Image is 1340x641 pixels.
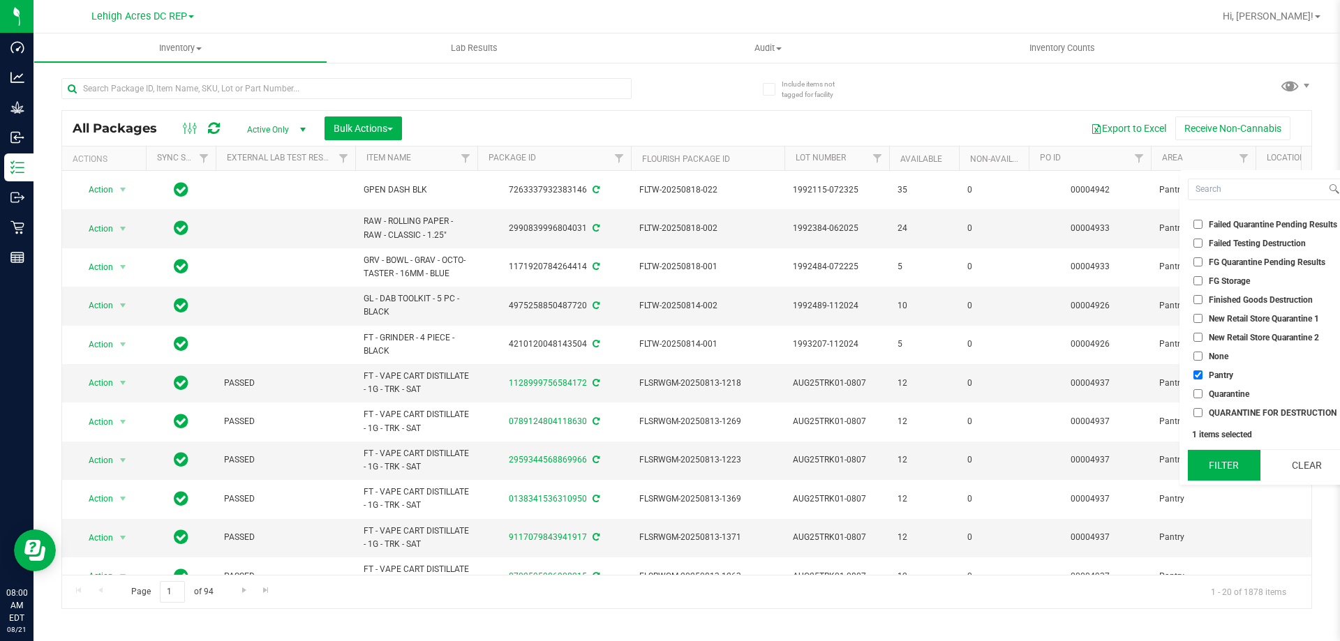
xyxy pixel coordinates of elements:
[1082,116,1175,140] button: Export to Excel
[967,260,1020,273] span: 0
[475,183,633,197] div: 7263337932383146
[1193,314,1203,323] input: New Retail Store Quarantine 1
[76,335,114,354] span: Action
[114,180,132,199] span: select
[114,489,132,508] span: select
[1188,450,1260,481] button: Filter
[898,415,951,428] span: 12
[76,296,114,315] span: Action
[174,334,188,354] span: In Sync
[1223,10,1313,22] span: Hi, [PERSON_NAME]!
[114,451,132,470] span: select
[967,299,1020,312] span: 0
[967,492,1020,506] span: 0
[1193,220,1203,229] input: Failed Quarantine Pending Results
[590,378,600,388] span: Sync from Compliance System
[193,146,216,170] a: Filter
[14,529,56,571] iframe: Resource center
[793,492,881,506] span: AUG25TRK01-0807
[898,299,951,312] span: 10
[174,257,188,276] span: In Sync
[1071,223,1110,233] a: 00004933
[793,222,881,235] span: 1992384-062025
[1193,239,1203,248] input: Failed Testing Destruction
[898,222,951,235] span: 24
[590,455,600,465] span: Sync from Compliance System
[916,33,1209,63] a: Inventory Counts
[1209,333,1319,342] span: New Retail Store Quarantine 2
[1071,532,1110,542] a: 00004937
[332,146,355,170] a: Filter
[621,33,915,63] a: Audit
[10,130,24,144] inline-svg: Inbound
[475,222,633,235] div: 2990839996804031
[1071,301,1110,310] a: 00004926
[174,527,188,547] span: In Sync
[61,78,632,99] input: Search Package ID, Item Name, SKU, Lot or Part Number...
[234,581,254,600] a: Go to the next page
[967,570,1020,583] span: 0
[224,453,347,467] span: PASSED
[793,570,881,583] span: AUG25TRK01-0807
[6,624,27,635] p: 08/21
[1193,408,1203,417] input: QUARANTINE FOR DESTRUCTION
[10,220,24,234] inline-svg: Retail
[1209,258,1325,266] span: FG Quarantine Pending Results
[114,219,132,239] span: select
[1193,333,1203,342] input: New Retail Store Quarantine 2
[76,180,114,199] span: Action
[1193,276,1203,285] input: FG Storage
[33,33,327,63] a: Inventory
[224,492,347,506] span: PASSED
[1071,262,1110,271] a: 00004933
[76,257,114,277] span: Action
[1159,531,1247,544] span: Pantry
[10,160,24,174] inline-svg: Inventory
[364,563,469,589] span: FT - VAPE CART DISTILLATE - 1G - TRK - SAT
[364,183,469,197] span: GPEN DASH BLK
[1209,390,1249,398] span: Quarantine
[10,100,24,114] inline-svg: Grow
[509,494,587,504] a: 0138341536310950
[174,296,188,315] span: In Sync
[91,10,187,22] span: Lehigh Acres DC REP
[509,571,587,581] a: 8702595986908215
[1071,378,1110,388] a: 00004937
[970,154,1032,164] a: Non-Available
[224,415,347,428] span: PASSED
[967,531,1020,544] span: 0
[174,373,188,393] span: In Sync
[157,153,211,163] a: Sync Status
[590,301,600,310] span: Sync from Compliance System
[1193,257,1203,266] input: FG Quarantine Pending Results
[76,373,114,393] span: Action
[73,121,171,136] span: All Packages
[76,566,114,586] span: Action
[364,292,469,319] span: GL - DAB TOOLKIT - 5 PC - BLACK
[639,260,776,273] span: FLTW-20250818-001
[114,566,132,586] span: select
[174,180,188,199] span: In Sync
[509,532,587,542] a: 9117079843941917
[76,412,114,432] span: Action
[76,451,114,470] span: Action
[622,42,914,54] span: Audit
[793,415,881,428] span: AUG25TRK01-0807
[73,154,140,164] div: Actions
[366,153,411,163] a: Item Name
[639,183,776,197] span: FLTW-20250818-022
[639,570,776,583] span: FLSRWGM-20250813-1263
[432,42,516,54] span: Lab Results
[1209,371,1233,379] span: Pantry
[364,447,469,474] span: FT - VAPE CART DISTILLATE - 1G - TRK - SAT
[782,79,851,100] span: Include items not tagged for facility
[1011,42,1114,54] span: Inventory Counts
[967,338,1020,351] span: 0
[174,218,188,238] span: In Sync
[1159,299,1247,312] span: Pantry
[590,571,600,581] span: Sync from Compliance System
[509,455,587,465] a: 2959344568869966
[590,494,600,504] span: Sync from Compliance System
[1200,581,1297,602] span: 1 - 20 of 1878 items
[1071,185,1110,195] a: 00004942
